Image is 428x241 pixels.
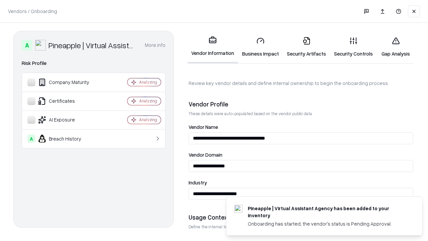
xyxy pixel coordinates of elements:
div: Analyzing [139,117,157,123]
p: Review key vendor details and define internal ownership to begin the onboarding process. [189,80,413,87]
div: Analyzing [139,98,157,104]
div: Certificates [27,97,107,105]
label: Vendor Name [189,125,413,130]
div: A [27,135,35,143]
img: trypineapple.com [234,205,242,213]
a: Business Impact [238,31,283,63]
p: Vendors / Onboarding [8,8,57,15]
a: Security Controls [330,31,377,63]
div: Onboarding has started, the vendor's status is Pending Approval. [248,220,406,227]
button: More info [145,39,166,51]
div: A [22,40,32,51]
div: AI Exposure [27,116,107,124]
div: Analyzing [139,79,157,85]
div: Usage Context [189,213,413,221]
p: Define the internal team and reason for using this vendor. This helps assess business relevance a... [189,224,413,230]
img: Pineapple | Virtual Assistant Agency [35,40,46,51]
div: Risk Profile [22,59,166,67]
label: Vendor Domain [189,152,413,157]
div: Company Maturity [27,78,107,86]
p: These details were auto-populated based on the vendor public data [189,111,413,116]
label: Industry [189,180,413,185]
div: Pineapple | Virtual Assistant Agency has been added to your inventory [248,205,406,219]
div: Breach History [27,135,107,143]
a: Gap Analysis [377,31,415,63]
a: Vendor Information [187,31,238,63]
div: Vendor Profile [189,100,413,108]
div: Pineapple | Virtual Assistant Agency [48,40,137,51]
a: Security Artifacts [283,31,330,63]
